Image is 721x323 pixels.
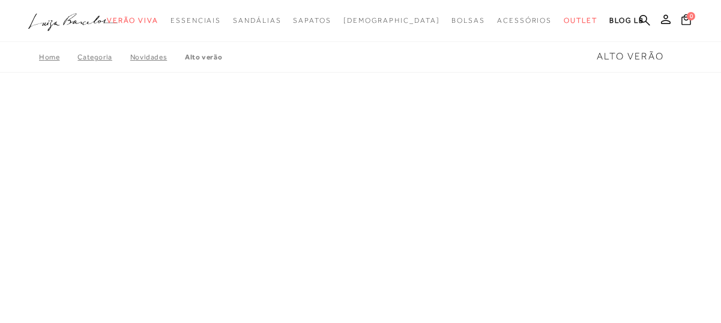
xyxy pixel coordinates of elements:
[170,10,221,32] a: noSubCategoriesText
[130,53,185,61] a: Novidades
[233,10,281,32] a: noSubCategoriesText
[233,16,281,25] span: Sandálias
[678,13,695,29] button: 0
[39,53,77,61] a: Home
[497,16,552,25] span: Acessórios
[107,10,158,32] a: noSubCategoriesText
[609,16,644,25] span: BLOG LB
[497,10,552,32] a: noSubCategoriesText
[451,10,485,32] a: noSubCategoriesText
[564,10,597,32] a: noSubCategoriesText
[343,10,440,32] a: noSubCategoriesText
[343,16,440,25] span: [DEMOGRAPHIC_DATA]
[597,51,664,62] span: Alto Verão
[687,12,695,20] span: 0
[185,53,222,61] a: Alto Verão
[170,16,221,25] span: Essenciais
[451,16,485,25] span: Bolsas
[77,53,130,61] a: Categoria
[609,10,644,32] a: BLOG LB
[107,16,158,25] span: Verão Viva
[564,16,597,25] span: Outlet
[293,10,331,32] a: noSubCategoriesText
[293,16,331,25] span: Sapatos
